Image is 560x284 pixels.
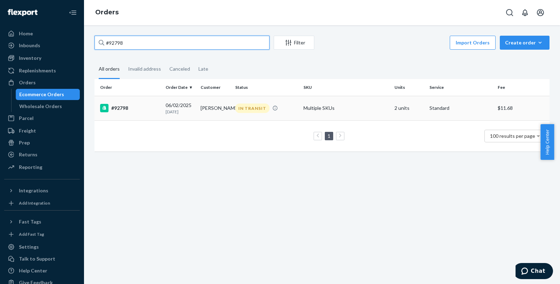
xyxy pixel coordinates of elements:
[500,36,549,50] button: Create order
[490,133,535,139] span: 100 results per page
[4,125,80,136] a: Freight
[4,77,80,88] a: Orders
[429,105,492,112] p: Standard
[301,96,392,120] td: Multiple SKUs
[495,79,549,96] th: Fee
[8,9,37,16] img: Flexport logo
[90,2,124,23] ol: breadcrumbs
[94,79,163,96] th: Order
[4,162,80,173] a: Reporting
[66,6,80,20] button: Close Navigation
[4,149,80,160] a: Returns
[100,104,160,112] div: #92798
[166,102,195,115] div: 06/02/2025
[516,263,553,281] iframe: Opens a widget where you can chat to one of our agents
[4,241,80,253] a: Settings
[4,65,80,76] a: Replenishments
[392,96,427,120] td: 2 units
[533,6,547,20] button: Open account menu
[198,96,233,120] td: [PERSON_NAME]
[19,103,62,110] div: Wholesale Orders
[94,36,269,50] input: Search orders
[427,79,495,96] th: Service
[169,60,190,78] div: Canceled
[99,60,120,79] div: All orders
[505,39,544,46] div: Create order
[495,96,549,120] td: $11.68
[19,200,50,206] div: Add Integration
[19,79,36,86] div: Orders
[540,124,554,160] button: Help Center
[19,151,37,158] div: Returns
[128,60,161,78] div: Invalid address
[19,91,64,98] div: Ecommerce Orders
[301,79,392,96] th: SKU
[518,6,532,20] button: Open notifications
[235,104,269,113] div: IN TRANSIT
[19,67,56,74] div: Replenishments
[4,52,80,64] a: Inventory
[4,199,80,207] a: Add Integration
[19,42,40,49] div: Inbounds
[19,267,47,274] div: Help Center
[4,230,80,239] a: Add Fast Tag
[4,185,80,196] button: Integrations
[19,231,44,237] div: Add Fast Tag
[4,40,80,51] a: Inbounds
[4,253,80,264] button: Talk to Support
[392,79,427,96] th: Units
[19,115,34,122] div: Parcel
[198,60,208,78] div: Late
[4,216,80,227] button: Fast Tags
[16,89,80,100] a: Ecommerce Orders
[4,113,80,124] a: Parcel
[503,6,517,20] button: Open Search Box
[19,187,48,194] div: Integrations
[19,127,36,134] div: Freight
[19,164,42,171] div: Reporting
[19,139,30,146] div: Prep
[19,218,41,225] div: Fast Tags
[326,133,332,139] a: Page 1 is your current page
[274,36,314,50] button: Filter
[201,84,230,90] div: Customer
[274,39,314,46] div: Filter
[166,109,195,115] p: [DATE]
[4,28,80,39] a: Home
[19,30,33,37] div: Home
[232,79,301,96] th: Status
[450,36,496,50] button: Import Orders
[19,255,55,262] div: Talk to Support
[4,137,80,148] a: Prep
[16,101,80,112] a: Wholesale Orders
[95,8,119,16] a: Orders
[4,265,80,276] a: Help Center
[19,55,41,62] div: Inventory
[19,243,39,250] div: Settings
[163,79,198,96] th: Order Date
